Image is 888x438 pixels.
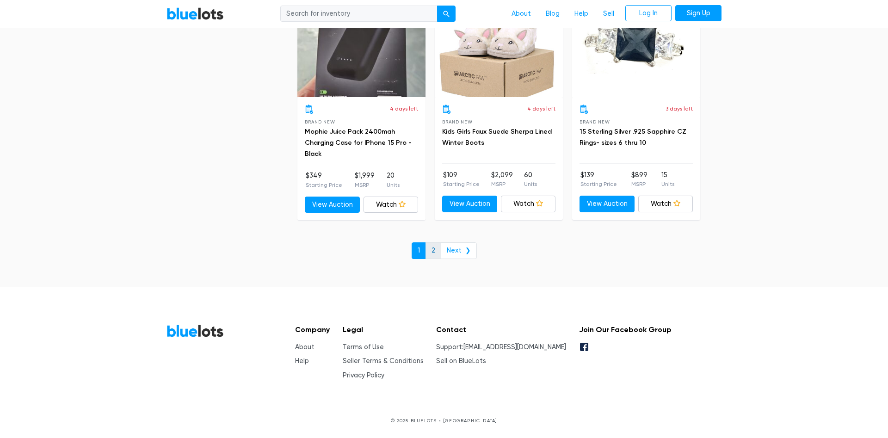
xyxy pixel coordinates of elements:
a: Sell [596,5,622,23]
a: Sign Up [675,5,721,22]
p: Units [387,181,400,189]
p: Starting Price [443,180,480,188]
a: 2 [425,242,441,259]
a: Next ❯ [441,242,477,259]
span: Brand New [580,119,610,124]
h5: Company [295,325,330,334]
p: MSRP [631,180,647,188]
li: $1,999 [355,171,375,189]
p: 4 days left [527,105,555,113]
h5: Legal [343,325,424,334]
li: $349 [306,171,342,189]
h5: Contact [436,325,566,334]
a: Terms of Use [343,343,384,351]
p: © 2025 BLUELOTS • [GEOGRAPHIC_DATA] [166,417,721,424]
li: $139 [580,170,617,189]
a: Log In [625,5,672,22]
li: 20 [387,171,400,189]
li: $2,099 [491,170,513,189]
a: View Auction [580,196,635,212]
a: BlueLots [166,324,224,338]
a: View Auction [305,197,360,213]
a: Kids Girls Faux Suede Sherpa Lined Winter Boots [442,128,552,147]
a: Help [567,5,596,23]
p: Units [524,180,537,188]
a: Seller Terms & Conditions [343,357,424,365]
a: Sell on BlueLots [436,357,486,365]
a: Blog [538,5,567,23]
a: 1 [412,242,426,259]
p: 4 days left [390,105,418,113]
a: [EMAIL_ADDRESS][DOMAIN_NAME] [463,343,566,351]
p: 3 days left [666,105,693,113]
p: MSRP [355,181,375,189]
h5: Join Our Facebook Group [579,325,672,334]
p: MSRP [491,180,513,188]
a: Privacy Policy [343,371,384,379]
a: BlueLots [166,7,224,20]
li: $109 [443,170,480,189]
a: Watch [364,197,419,213]
p: Units [661,180,674,188]
a: About [504,5,538,23]
span: Brand New [442,119,472,124]
li: 15 [661,170,674,189]
a: Watch [501,196,556,212]
p: Starting Price [306,181,342,189]
li: Support: [436,342,566,352]
li: 60 [524,170,537,189]
a: View Auction [442,196,497,212]
a: Help [295,357,309,365]
a: Watch [638,196,693,212]
input: Search for inventory [280,6,438,22]
li: $899 [631,170,647,189]
p: Starting Price [580,180,617,188]
a: Mophie Juice Pack 2400mah Charging Case for IPhone 15 Pro - Black [305,128,412,158]
a: About [295,343,314,351]
a: 15 Sterling Silver .925 Sapphire CZ Rings- sizes 6 thru 10 [580,128,686,147]
span: Brand New [305,119,335,124]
